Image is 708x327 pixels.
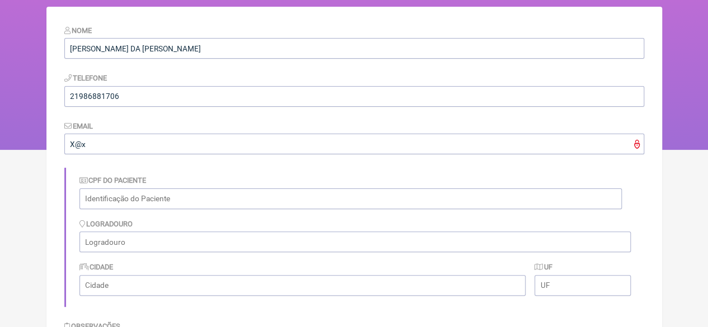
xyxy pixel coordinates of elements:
[64,38,644,59] input: Nome do Paciente
[79,220,133,228] label: Logradouro
[64,122,93,130] label: Email
[534,263,552,271] label: UF
[79,275,526,296] input: Cidade
[534,275,630,296] input: UF
[79,263,114,271] label: Cidade
[64,86,644,107] input: 21 9124 2137
[79,231,631,252] input: Logradouro
[64,26,92,35] label: Nome
[64,134,644,154] input: paciente@email.com
[79,176,147,184] label: CPF do Paciente
[79,188,622,209] input: Identificação do Paciente
[64,74,107,82] label: Telefone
